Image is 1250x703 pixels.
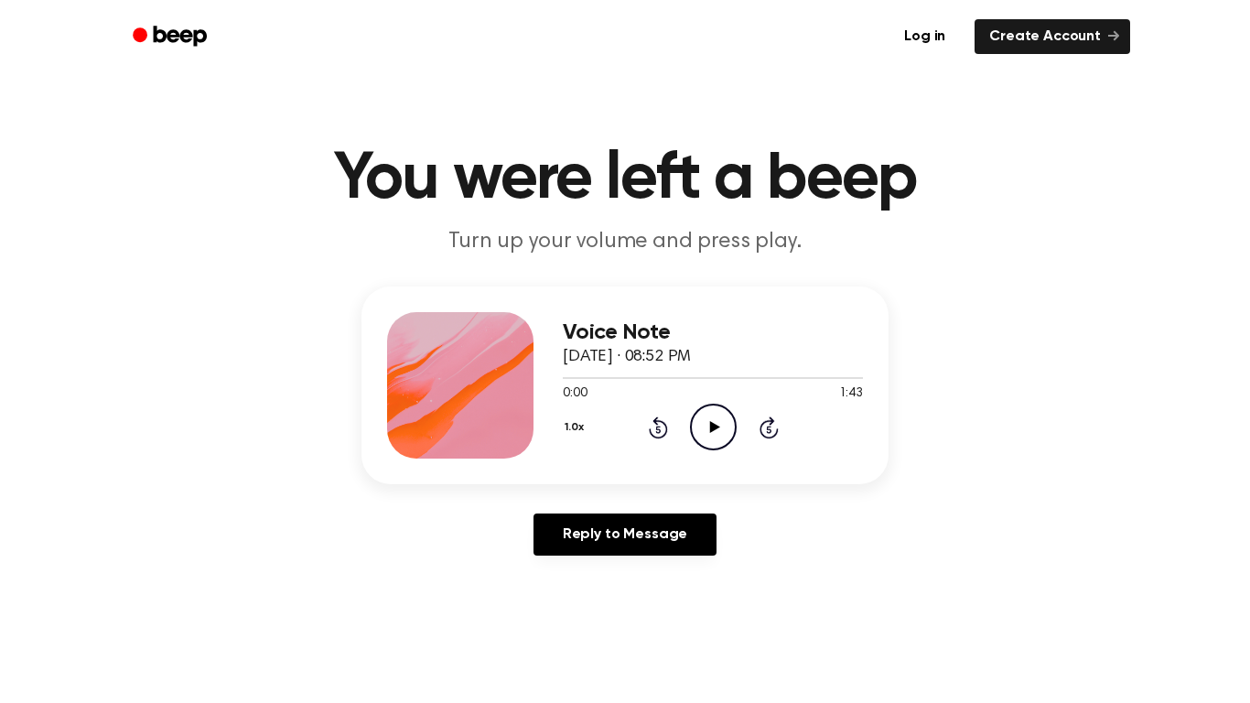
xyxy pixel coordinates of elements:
[886,16,964,58] a: Log in
[274,227,976,257] p: Turn up your volume and press play.
[563,320,863,345] h3: Voice Note
[975,19,1130,54] a: Create Account
[563,349,691,365] span: [DATE] · 08:52 PM
[563,412,590,443] button: 1.0x
[533,514,717,556] a: Reply to Message
[156,146,1094,212] h1: You were left a beep
[563,384,587,404] span: 0:00
[839,384,863,404] span: 1:43
[120,19,223,55] a: Beep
